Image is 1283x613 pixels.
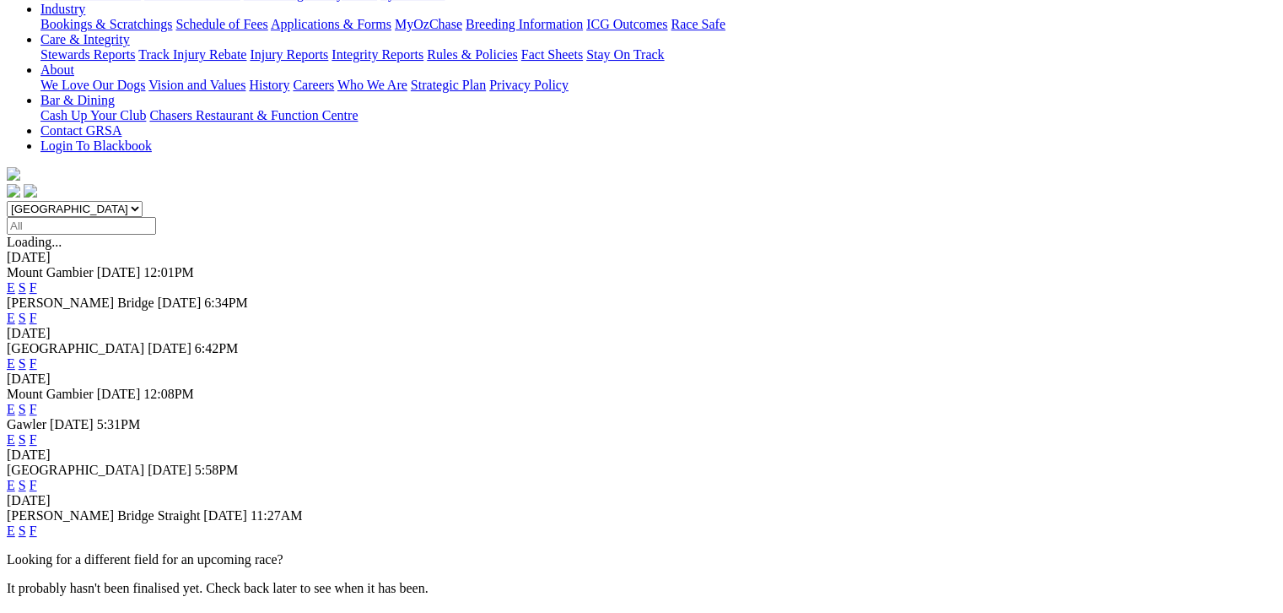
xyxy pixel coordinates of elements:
span: [DATE] [148,463,191,477]
a: Fact Sheets [521,47,583,62]
span: [GEOGRAPHIC_DATA] [7,463,144,477]
div: Industry [40,17,1276,32]
div: [DATE] [7,448,1276,463]
div: Bar & Dining [40,108,1276,123]
a: E [7,356,15,371]
a: F [30,402,37,416]
a: F [30,432,37,447]
a: Breeding Information [466,17,583,31]
a: E [7,311,15,325]
a: F [30,523,37,538]
a: Stay On Track [586,47,664,62]
a: F [30,356,37,371]
div: [DATE] [7,326,1276,341]
a: Injury Reports [250,47,328,62]
a: ICG Outcomes [586,17,667,31]
span: Mount Gambier [7,387,94,401]
p: Looking for a different field for an upcoming race? [7,552,1276,567]
a: History [249,78,289,92]
a: Chasers Restaurant & Function Centre [149,108,358,122]
span: [DATE] [203,508,247,523]
a: About [40,62,74,77]
a: Who We Are [337,78,407,92]
span: [PERSON_NAME] Bridge [7,296,154,310]
span: [DATE] [148,341,191,355]
img: twitter.svg [24,184,37,198]
a: S [19,523,26,538]
a: F [30,311,37,325]
span: 6:42PM [195,341,239,355]
a: E [7,402,15,416]
a: F [30,280,37,295]
span: [PERSON_NAME] Bridge Straight [7,508,200,523]
span: 12:08PM [143,387,194,401]
a: Industry [40,2,85,16]
span: [DATE] [158,296,202,310]
div: Care & Integrity [40,47,1276,62]
span: [DATE] [50,417,94,431]
a: F [30,478,37,492]
a: MyOzChase [395,17,462,31]
a: S [19,356,26,371]
a: E [7,523,15,538]
span: Gawler [7,417,46,431]
span: [DATE] [97,265,141,279]
a: Stewards Reports [40,47,135,62]
span: [DATE] [97,387,141,401]
img: facebook.svg [7,184,20,198]
div: About [40,78,1276,93]
a: S [19,432,26,447]
a: E [7,432,15,447]
div: [DATE] [7,372,1276,387]
img: logo-grsa-white.png [7,167,20,181]
a: Track Injury Rebate [138,47,246,62]
span: [GEOGRAPHIC_DATA] [7,341,144,355]
a: S [19,280,26,295]
a: Integrity Reports [332,47,423,62]
span: Loading... [7,235,62,249]
a: Contact GRSA [40,123,121,138]
span: Mount Gambier [7,265,94,279]
a: S [19,402,26,416]
a: Login To Blackbook [40,138,152,153]
span: 5:58PM [195,463,239,477]
span: 5:31PM [97,417,141,431]
span: 6:34PM [204,296,248,310]
a: Strategic Plan [411,78,486,92]
div: [DATE] [7,493,1276,508]
a: Bookings & Scratchings [40,17,172,31]
a: S [19,478,26,492]
partial: It probably hasn't been finalised yet. Check back later to see when it has been. [7,581,429,595]
a: Careers [293,78,334,92]
a: We Love Our Dogs [40,78,145,92]
a: Rules & Policies [427,47,518,62]
a: E [7,478,15,492]
a: E [7,280,15,295]
a: Bar & Dining [40,93,115,107]
a: Privacy Policy [489,78,569,92]
a: Applications & Forms [271,17,391,31]
a: Vision and Values [148,78,245,92]
a: Schedule of Fees [175,17,267,31]
span: 12:01PM [143,265,194,279]
div: [DATE] [7,250,1276,265]
a: Care & Integrity [40,32,130,46]
a: Cash Up Your Club [40,108,146,122]
a: Race Safe [671,17,725,31]
input: Select date [7,217,156,235]
span: 11:27AM [251,508,303,523]
a: S [19,311,26,325]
